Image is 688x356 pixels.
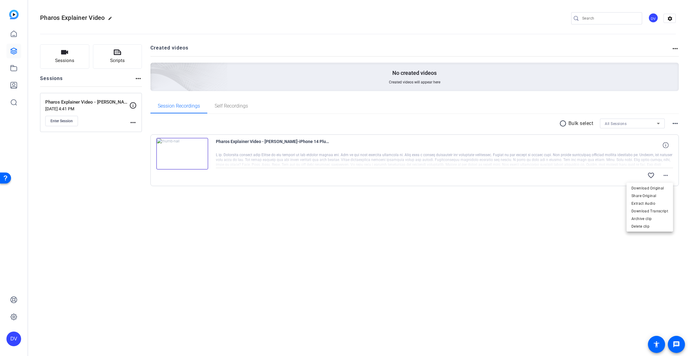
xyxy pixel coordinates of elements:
span: Extract Audio [631,200,668,207]
span: Delete clip [631,222,668,230]
span: Share Original [631,192,668,199]
span: Archive clip [631,215,668,222]
span: Download Transcript [631,207,668,215]
span: Download Original [631,184,668,192]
